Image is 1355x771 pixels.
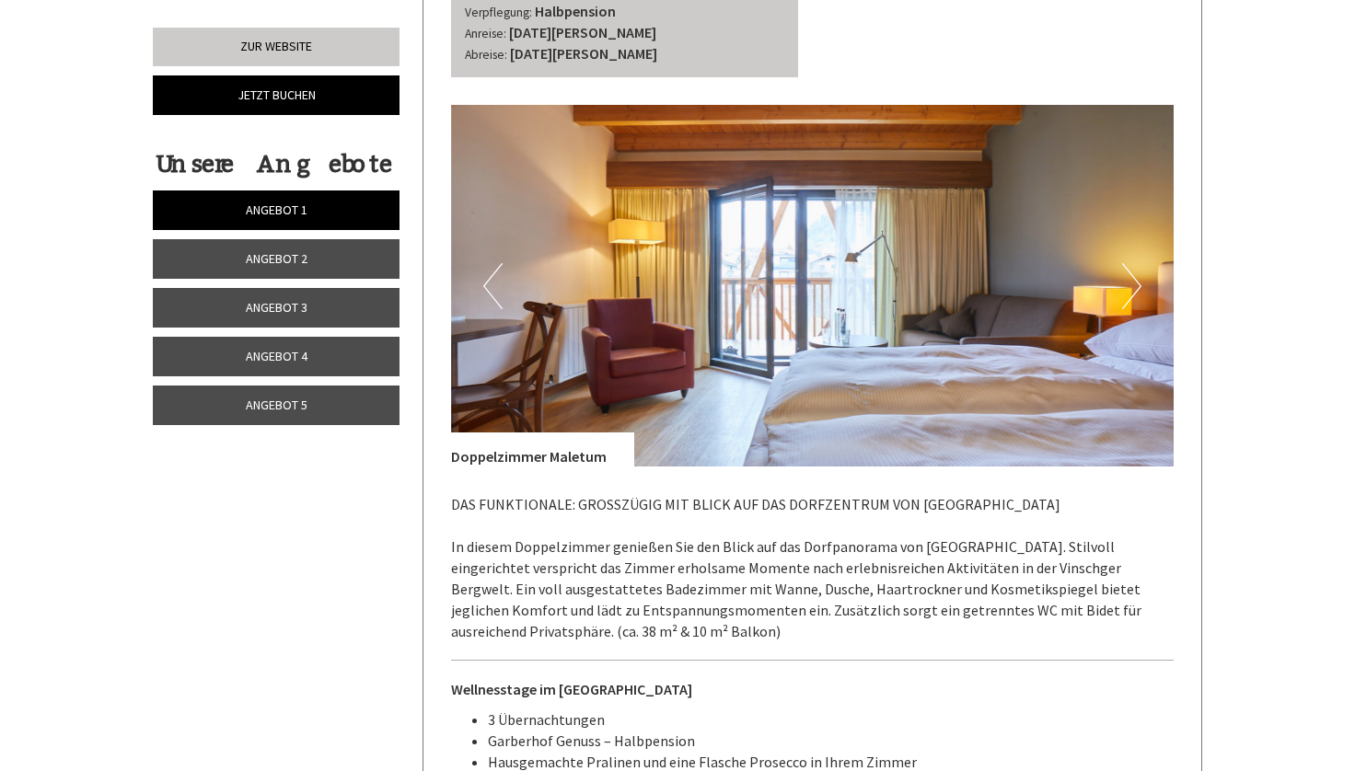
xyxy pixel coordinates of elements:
li: 3 Übernachtungen [488,709,1175,731]
strong: Wellnesstage im [GEOGRAPHIC_DATA] [451,680,692,698]
b: Halbpension [535,2,616,20]
span: Angebot 4 [246,348,307,364]
a: Jetzt buchen [153,75,400,115]
small: Verpflegung: [465,5,532,20]
small: Anreise: [465,26,506,41]
small: Abreise: [465,47,507,63]
p: DAS FUNKTIONALE: GROSSZÜGIG MIT BLICK AUF DAS DORFZENTRUM VON [GEOGRAPHIC_DATA] In diesem Doppelz... [451,494,1175,641]
b: [DATE][PERSON_NAME] [509,23,656,41]
span: Angebot 5 [246,397,307,413]
li: Garberhof Genuss – Halbpension [488,731,1175,752]
img: image [451,105,1175,466]
button: Next [1122,263,1141,309]
span: Angebot 3 [246,299,307,316]
span: Angebot 1 [246,201,307,218]
div: Doppelzimmer Maletum [451,432,634,467]
div: Unsere Angebote [153,147,394,181]
span: Angebot 2 [246,250,307,267]
a: Zur Website [153,28,400,66]
button: Previous [483,263,503,309]
b: [DATE][PERSON_NAME] [510,44,657,63]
